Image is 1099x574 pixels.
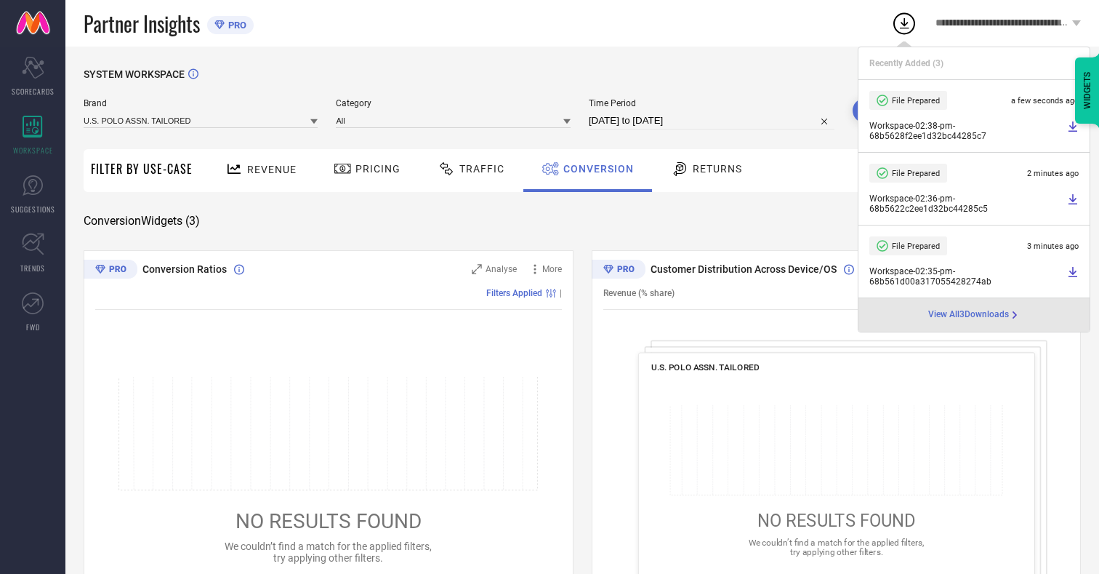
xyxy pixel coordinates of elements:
[1067,121,1079,141] a: Download
[589,98,834,108] span: Time Period
[486,288,542,298] span: Filters Applied
[757,511,915,531] span: NO RESULTS FOUND
[928,309,1020,321] div: Open download page
[651,362,759,372] span: U.S. POLO ASSN. TAILORED
[11,204,55,215] span: SUGGESTIONS
[20,263,45,274] span: TRENDS
[26,322,40,332] span: FWD
[91,160,193,178] span: Filter By Use-Case
[892,169,940,178] span: File Prepared
[869,58,943,68] span: Recently Added ( 3 )
[693,163,742,175] span: Returns
[486,264,517,274] span: Analyse
[563,163,634,175] span: Conversion
[1067,266,1079,287] a: Download
[1067,194,1079,214] a: Download
[651,263,837,275] span: Customer Distribution Across Device/OS
[748,538,924,557] span: We couldn’t find a match for the applied filters, try applying other filters.
[603,288,675,298] span: Revenue (% share)
[542,264,562,274] span: More
[869,121,1063,141] span: Workspace - 02:38-pm - 68b5628f2ee1d32bc44285c7
[355,163,400,175] span: Pricing
[235,509,422,533] span: NO RESULTS FOUND
[336,98,570,108] span: Category
[892,96,940,105] span: File Prepared
[589,112,834,129] input: Select time period
[84,260,137,282] div: Premium
[84,68,185,80] span: SYSTEM WORKSPACE
[472,264,482,274] svg: Zoom
[142,263,227,275] span: Conversion Ratios
[560,288,562,298] span: |
[928,309,1009,321] span: View All 3 Downloads
[892,242,940,251] span: File Prepared
[1011,96,1079,105] span: a few seconds ago
[84,9,200,39] span: Partner Insights
[247,164,297,175] span: Revenue
[869,266,1063,287] span: Workspace - 02:35-pm - 68b561d00a317055428274ab
[1027,242,1079,251] span: 3 minutes ago
[12,86,55,97] span: SCORECARDS
[891,10,917,36] div: Open download list
[84,214,200,228] span: Conversion Widgets ( 3 )
[869,194,1063,214] span: Workspace - 02:36-pm - 68b5622c2ee1d32bc44285c5
[13,145,53,156] span: WORKSPACE
[853,98,931,123] button: Search
[225,20,246,31] span: PRO
[1027,169,1079,178] span: 2 minutes ago
[225,541,432,564] span: We couldn’t find a match for the applied filters, try applying other filters.
[592,260,645,282] div: Premium
[928,309,1020,321] a: View All3Downloads
[84,98,318,108] span: Brand
[459,163,504,175] span: Traffic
